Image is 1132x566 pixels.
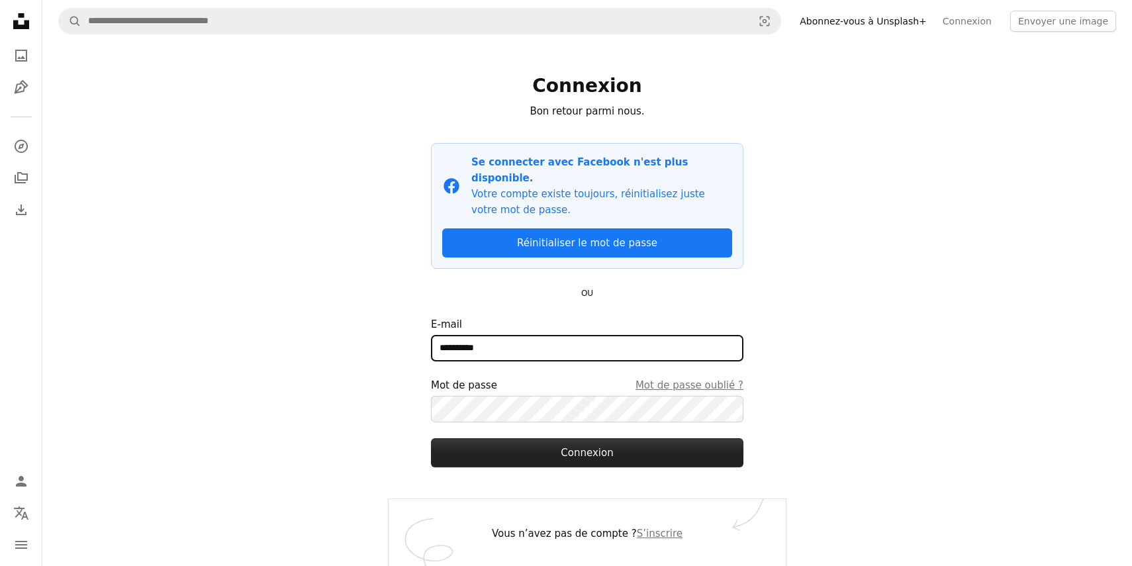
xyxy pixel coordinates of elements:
[637,528,683,540] a: S’inscrire
[431,74,743,98] h1: Connexion
[58,8,781,34] form: Rechercher des visuels sur tout le site
[431,103,743,119] p: Bon retour parmi nous.
[581,289,593,298] small: OU
[8,74,34,101] a: Illustrations
[442,228,732,258] a: Réinitialiser le mot de passe
[8,42,34,69] a: Photos
[431,396,743,422] input: Mot de passeMot de passe oublié ?
[8,500,34,526] button: Langue
[431,335,743,361] input: E-mail
[792,11,935,32] a: Abonnez-vous à Unsplash+
[431,377,743,393] div: Mot de passe
[749,9,780,34] button: Recherche de visuels
[471,186,732,218] p: Votre compte existe toujours, réinitialisez juste votre mot de passe.
[8,133,34,160] a: Explorer
[431,438,743,467] button: Connexion
[636,377,743,393] a: Mot de passe oublié ?
[8,532,34,558] button: Menu
[935,11,1000,32] a: Connexion
[1010,11,1116,32] button: Envoyer une image
[8,468,34,495] a: Connexion / S’inscrire
[8,8,34,37] a: Accueil — Unsplash
[431,316,743,361] label: E-mail
[8,197,34,223] a: Historique de téléchargement
[471,154,732,186] p: Se connecter avec Facebook n'est plus disponible.
[59,9,81,34] button: Rechercher sur Unsplash
[8,165,34,191] a: Collections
